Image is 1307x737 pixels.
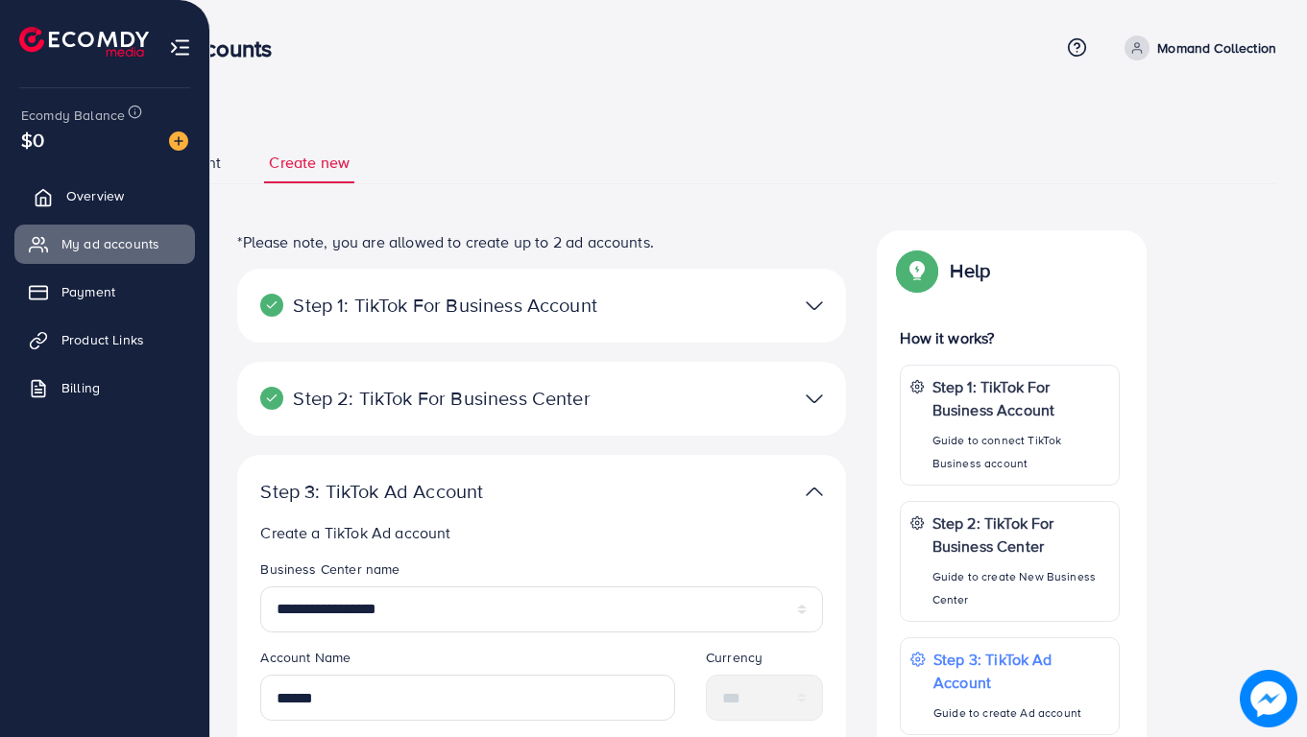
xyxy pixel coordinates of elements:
[260,648,675,675] legend: Account Name
[260,480,625,503] p: Step 3: TikTok Ad Account
[1117,36,1276,60] a: Momand Collection
[260,521,823,544] p: Create a TikTok Ad account
[706,648,824,675] legend: Currency
[260,559,823,586] legend: Business Center name
[19,27,149,57] img: logo
[932,375,1109,421] p: Step 1: TikTok For Business Account
[237,230,846,253] p: *Please note, you are allowed to create up to 2 ad accounts.
[14,225,195,263] a: My ad accounts
[260,294,625,317] p: Step 1: TikTok For Business Account
[806,385,823,413] img: TikTok partner
[900,326,1119,349] p: How it works?
[806,292,823,320] img: TikTok partner
[950,259,990,282] p: Help
[61,378,100,397] span: Billing
[21,106,125,125] span: Ecomdy Balance
[269,152,350,174] span: Create new
[169,36,191,59] img: menu
[61,330,144,349] span: Product Links
[169,131,188,151] img: image
[932,429,1109,475] p: Guide to connect TikTok Business account
[1157,36,1276,59] p: Momand Collection
[933,701,1109,725] p: Guide to create Ad account
[900,253,934,288] img: Popup guide
[14,368,195,407] a: Billing
[932,511,1109,558] p: Step 2: TikTok For Business Center
[14,273,195,311] a: Payment
[933,648,1109,694] p: Step 3: TikTok Ad Account
[61,282,115,301] span: Payment
[66,186,124,205] span: Overview
[806,478,823,506] img: TikTok partner
[61,234,159,253] span: My ad accounts
[14,177,195,215] a: Overview
[21,126,44,154] span: $0
[260,387,625,410] p: Step 2: TikTok For Business Center
[14,321,195,359] a: Product Links
[1240,670,1297,727] img: image
[932,565,1109,611] p: Guide to create New Business Center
